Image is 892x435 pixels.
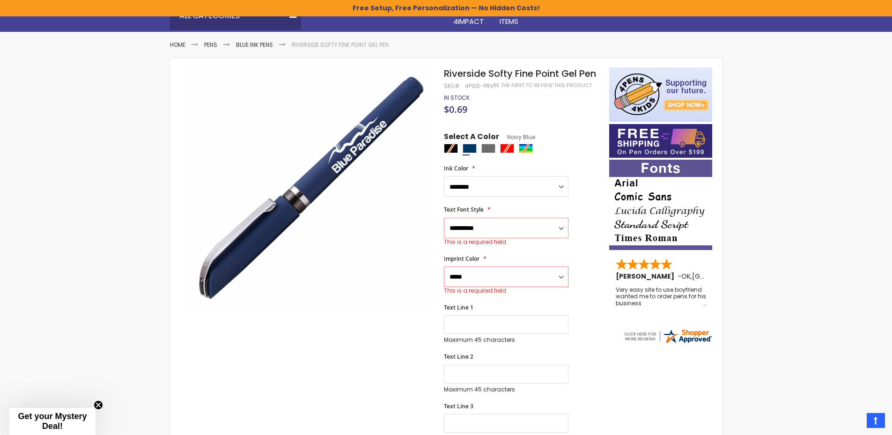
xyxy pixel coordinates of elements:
[444,103,467,116] span: $0.69
[446,2,492,32] a: 4Pens4impact
[444,336,568,344] p: Maximum 45 characters
[328,7,347,17] span: Home
[499,133,535,141] span: Navy Blue
[444,303,473,311] span: Text Line 1
[500,7,563,26] span: 4PROMOTIONAL ITEMS
[444,94,470,102] span: In stock
[609,67,712,122] img: 4pens 4 kids
[9,408,96,435] div: Get your Mystery Deal!Close teaser
[444,386,568,393] p: Maximum 45 characters
[609,160,712,250] img: font-personalization-examples
[867,413,885,428] a: Top
[444,206,484,214] span: Text Font Style
[492,2,570,32] a: 4PROMOTIONALITEMS
[444,94,470,102] div: Availability
[463,144,477,153] div: Navy Blue
[170,41,185,49] a: Home
[630,7,660,17] span: Specials
[236,41,273,49] a: Blue ink Pens
[444,402,473,410] span: Text Line 3
[292,41,389,49] li: Riverside Softy Fine Point Gel Pen
[481,144,495,153] div: Grey
[444,82,461,90] strong: SKU
[94,400,103,410] button: Close teaser
[675,7,693,17] span: Blog
[444,164,468,172] span: Ink Color
[444,238,568,246] div: This is a required field.
[616,287,707,307] div: Very easy site to use boyfriend wanted me to order pens for his business
[444,255,479,263] span: Imprint Color
[412,7,438,17] span: Pencils
[204,41,217,49] a: Pens
[453,7,485,26] span: 4Pens 4impact
[18,412,87,431] span: Get your Mystery Deal!
[616,272,678,281] span: [PERSON_NAME]
[189,66,432,310] img: blue-4pgs-prv-riverside-softy-gel_1.jpg
[494,82,592,89] a: Be the first to review this product
[444,132,499,144] span: Select A Color
[465,82,494,90] div: 4PGS-PRV
[609,124,712,158] img: Free shipping on orders over $199
[587,7,605,17] span: Rush
[692,272,761,281] span: [GEOGRAPHIC_DATA]
[623,328,713,345] img: 4pens.com widget logo
[623,339,713,347] a: 4pens.com certificate URL
[444,287,568,295] div: This is a required field.
[681,272,691,281] span: OK
[444,353,473,361] span: Text Line 2
[678,272,761,281] span: - ,
[444,67,596,80] span: Riverside Softy Fine Point Gel Pen
[371,7,388,17] span: Pens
